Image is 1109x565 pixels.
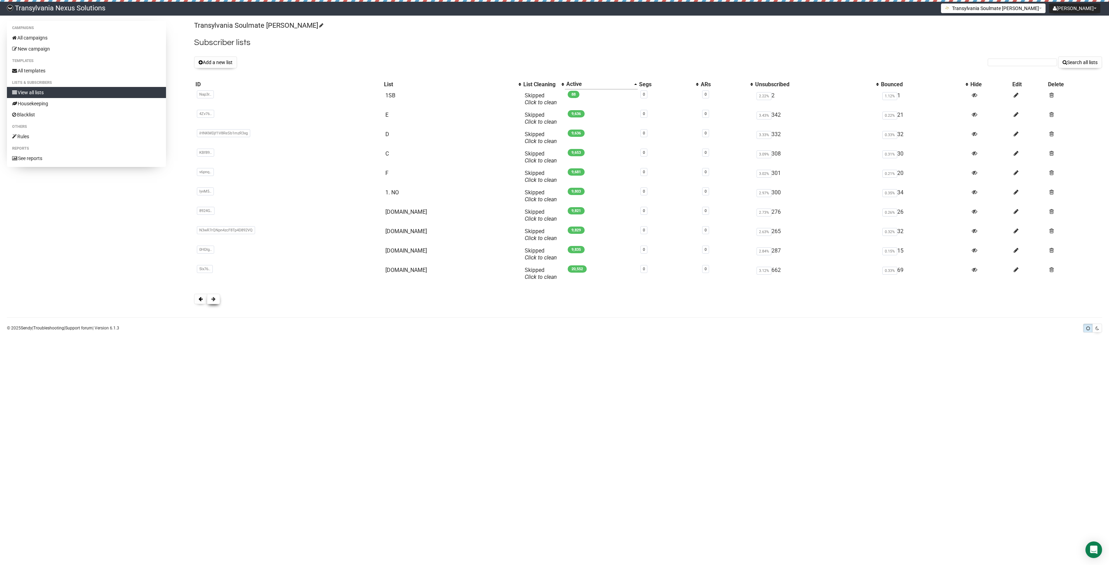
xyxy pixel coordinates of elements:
[705,209,707,213] a: 0
[525,118,557,125] a: Click to clean
[757,112,771,120] span: 3.43%
[643,267,645,271] a: 0
[7,87,166,98] a: View all lists
[525,138,557,144] a: Click to clean
[197,265,213,273] span: 5Ix76..
[643,150,645,155] a: 0
[383,79,522,89] th: List: No sort applied, activate to apply an ascending sort
[7,43,166,54] a: New campaign
[880,148,969,167] td: 30
[525,112,557,125] span: Skipped
[7,98,166,109] a: Housekeeping
[525,247,557,261] span: Skipped
[195,81,381,88] div: ID
[757,131,771,139] span: 3.33%
[525,254,557,261] a: Click to clean
[385,150,389,157] a: C
[1011,79,1047,89] th: Edit: No sort applied, sorting is disabled
[565,79,638,89] th: Active: Ascending sort applied, activate to apply a descending sort
[1049,3,1100,13] button: [PERSON_NAME]
[568,168,585,176] span: 9,681
[757,170,771,178] span: 3.02%
[643,112,645,116] a: 0
[643,92,645,97] a: 0
[522,79,565,89] th: List Cleaning: No sort applied, activate to apply an ascending sort
[882,189,897,197] span: 0.35%
[1058,56,1102,68] button: Search all lists
[197,207,215,215] span: 8924G..
[705,189,707,194] a: 0
[385,228,427,235] a: [DOMAIN_NAME]
[197,246,214,254] span: 0HDIg..
[525,274,557,280] a: Click to clean
[194,79,383,89] th: ID: No sort applied, sorting is disabled
[705,228,707,232] a: 0
[7,24,166,32] li: Campaigns
[566,81,631,88] div: Active
[880,206,969,225] td: 26
[7,79,166,87] li: Lists & subscribers
[385,112,388,118] a: E
[385,247,427,254] a: [DOMAIN_NAME]
[568,130,585,137] span: 9,636
[882,247,897,255] span: 0.15%
[568,265,587,273] span: 20,552
[880,225,969,245] td: 32
[643,228,645,232] a: 0
[705,170,707,174] a: 0
[945,5,950,11] img: 1.png
[882,209,897,217] span: 0.26%
[1012,81,1045,88] div: Edit
[525,267,557,280] span: Skipped
[880,128,969,148] td: 32
[882,170,897,178] span: 0.21%
[7,109,166,120] a: Blacklist
[882,267,897,275] span: 0.33%
[65,326,93,330] a: Support forum
[1048,81,1101,88] div: Delete
[523,81,558,88] div: List Cleaning
[882,228,897,236] span: 0.32%
[882,150,897,158] span: 0.31%
[385,209,427,215] a: [DOMAIN_NAME]
[970,81,1010,88] div: Hide
[705,150,707,155] a: 0
[7,123,166,131] li: Others
[705,112,707,116] a: 0
[385,267,427,273] a: [DOMAIN_NAME]
[525,209,557,222] span: Skipped
[705,267,707,271] a: 0
[197,187,214,195] span: IyvM5..
[754,79,880,89] th: Unsubscribed: No sort applied, activate to apply an ascending sort
[7,131,166,142] a: Rules
[197,149,214,157] span: KBf89..
[755,81,873,88] div: Unsubscribed
[705,92,707,97] a: 0
[1047,79,1102,89] th: Delete: No sort applied, sorting is disabled
[384,81,515,88] div: List
[757,228,771,236] span: 2.63%
[568,91,579,98] span: 88
[21,326,32,330] a: Sendy
[882,92,897,100] span: 1.12%
[525,131,557,144] span: Skipped
[757,267,771,275] span: 3.12%
[754,109,880,128] td: 342
[568,246,585,253] span: 9,835
[699,79,754,89] th: ARs: No sort applied, activate to apply an ascending sort
[197,168,214,176] span: v6pnq..
[568,188,585,195] span: 9,803
[754,148,880,167] td: 308
[757,92,771,100] span: 2.22%
[7,144,166,153] li: Reports
[754,206,880,225] td: 276
[880,167,969,186] td: 20
[525,196,557,203] a: Click to clean
[639,81,692,88] div: Segs
[757,209,771,217] span: 2.73%
[880,186,969,206] td: 34
[525,170,557,183] span: Skipped
[643,189,645,194] a: 0
[7,65,166,76] a: All templates
[525,235,557,241] a: Click to clean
